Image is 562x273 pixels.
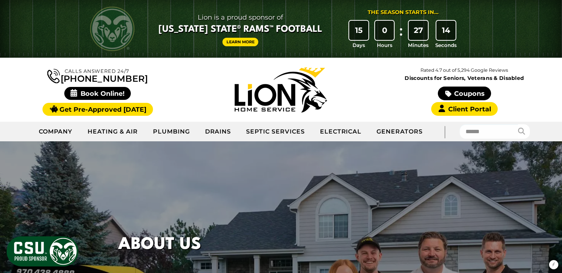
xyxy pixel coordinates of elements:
a: Drains [198,122,239,141]
span: Minutes [408,41,429,49]
div: 14 [436,21,456,40]
div: The Season Starts in... [368,9,439,17]
a: Generators [369,122,430,141]
span: Discounts for Seniors, Veterans & Disabled [374,75,555,81]
a: [PHONE_NUMBER] [47,67,148,83]
div: 27 [409,21,428,40]
a: Client Portal [431,102,498,116]
img: CSU Rams logo [90,7,134,51]
span: Hours [377,41,392,49]
div: : [397,21,405,49]
img: CSU Sponsor Badge [6,235,79,267]
p: Rated 4.7 out of 5,294 Google Reviews [373,66,556,74]
div: 0 [375,21,394,40]
a: Company [31,122,81,141]
span: Seconds [435,41,457,49]
span: Lion is a proud sponsor of [159,11,322,23]
a: Plumbing [146,122,198,141]
div: | [430,122,460,141]
a: Electrical [313,122,369,141]
a: Coupons [438,87,491,100]
a: Septic Services [239,122,312,141]
h1: About Us [118,232,201,257]
a: Get Pre-Approved [DATE] [42,103,153,116]
div: 15 [349,21,368,40]
img: Lion Home Service [235,67,327,112]
span: Book Online! [64,87,131,100]
span: [US_STATE] State® Rams™ Football [159,23,322,36]
a: Heating & Air [80,122,145,141]
a: Learn More [222,38,259,46]
span: Days [352,41,365,49]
